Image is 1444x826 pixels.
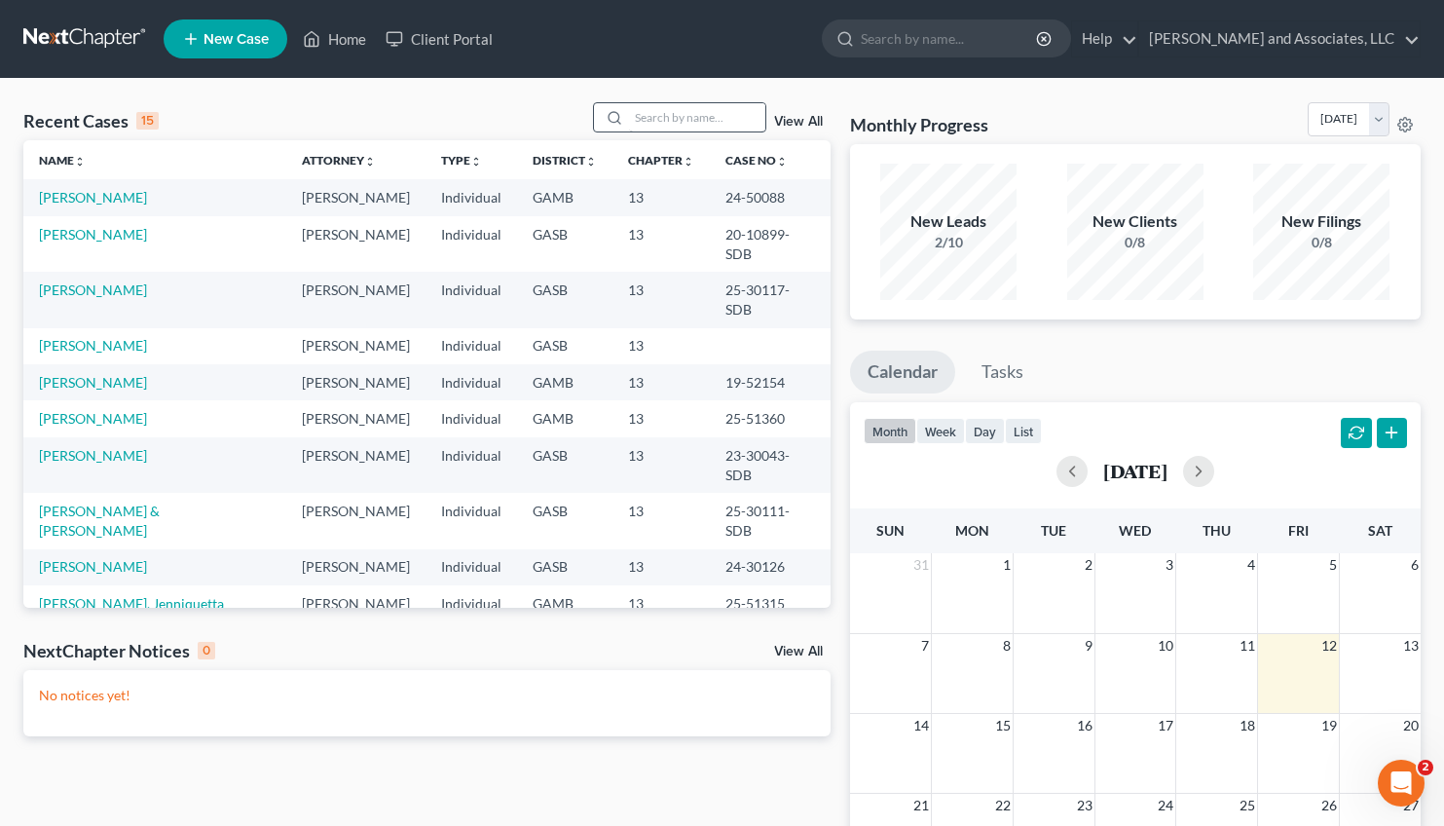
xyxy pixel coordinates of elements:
[916,418,965,444] button: week
[1319,714,1339,737] span: 19
[955,522,989,539] span: Mon
[1401,714,1421,737] span: 20
[710,437,831,493] td: 23-30043-SDB
[774,645,823,658] a: View All
[612,437,710,493] td: 13
[39,337,147,354] a: [PERSON_NAME]
[286,549,426,585] td: [PERSON_NAME]
[39,447,147,464] a: [PERSON_NAME]
[629,103,765,131] input: Search by name...
[710,549,831,585] td: 24-30126
[993,794,1013,817] span: 22
[517,179,612,215] td: GAMB
[612,216,710,272] td: 13
[286,493,426,548] td: [PERSON_NAME]
[1067,210,1203,233] div: New Clients
[628,153,694,168] a: Chapterunfold_more
[880,210,1017,233] div: New Leads
[470,156,482,168] i: unfold_more
[612,585,710,621] td: 13
[612,328,710,364] td: 13
[426,272,517,327] td: Individual
[1072,21,1137,56] a: Help
[39,686,815,705] p: No notices yet!
[1103,461,1167,481] h2: [DATE]
[39,374,147,391] a: [PERSON_NAME]
[911,714,931,737] span: 14
[1041,522,1066,539] span: Tue
[136,112,159,130] div: 15
[517,437,612,493] td: GASB
[993,714,1013,737] span: 15
[612,549,710,585] td: 13
[1083,634,1094,657] span: 9
[612,364,710,400] td: 13
[876,522,905,539] span: Sun
[39,503,160,539] a: [PERSON_NAME] & [PERSON_NAME]
[1245,553,1257,577] span: 4
[710,364,831,400] td: 19-52154
[1378,760,1425,807] iframe: Intercom live chat
[1083,553,1094,577] span: 2
[286,585,426,621] td: [PERSON_NAME]
[710,179,831,215] td: 24-50088
[426,400,517,436] td: Individual
[1075,794,1094,817] span: 23
[1164,553,1175,577] span: 3
[864,418,916,444] button: month
[1156,714,1175,737] span: 17
[612,400,710,436] td: 13
[74,156,86,168] i: unfold_more
[286,437,426,493] td: [PERSON_NAME]
[911,794,931,817] span: 21
[1067,233,1203,252] div: 0/8
[683,156,694,168] i: unfold_more
[911,553,931,577] span: 31
[1156,794,1175,817] span: 24
[1075,714,1094,737] span: 16
[517,364,612,400] td: GAMB
[1238,634,1257,657] span: 11
[517,400,612,436] td: GAMB
[585,156,597,168] i: unfold_more
[426,585,517,621] td: Individual
[1253,210,1389,233] div: New Filings
[39,189,147,206] a: [PERSON_NAME]
[39,558,147,575] a: [PERSON_NAME]
[286,328,426,364] td: [PERSON_NAME]
[39,410,147,427] a: [PERSON_NAME]
[39,282,147,298] a: [PERSON_NAME]
[612,179,710,215] td: 13
[710,272,831,327] td: 25-30117-SDB
[23,639,215,662] div: NextChapter Notices
[286,179,426,215] td: [PERSON_NAME]
[1119,522,1151,539] span: Wed
[533,153,597,168] a: Districtunfold_more
[286,216,426,272] td: [PERSON_NAME]
[1409,553,1421,577] span: 6
[426,437,517,493] td: Individual
[23,109,159,132] div: Recent Cases
[426,549,517,585] td: Individual
[1327,553,1339,577] span: 5
[426,364,517,400] td: Individual
[364,156,376,168] i: unfold_more
[1238,794,1257,817] span: 25
[39,153,86,168] a: Nameunfold_more
[204,32,269,47] span: New Case
[710,493,831,548] td: 25-30111-SDB
[880,233,1017,252] div: 2/10
[1139,21,1420,56] a: [PERSON_NAME] and Associates, LLC
[1253,233,1389,252] div: 0/8
[1368,522,1392,539] span: Sat
[441,153,482,168] a: Typeunfold_more
[861,20,1039,56] input: Search by name...
[1401,634,1421,657] span: 13
[710,585,831,621] td: 25-51315
[286,272,426,327] td: [PERSON_NAME]
[1001,553,1013,577] span: 1
[39,595,224,612] a: [PERSON_NAME], Jenniquetta
[426,493,517,548] td: Individual
[725,153,788,168] a: Case Nounfold_more
[710,216,831,272] td: 20-10899-SDB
